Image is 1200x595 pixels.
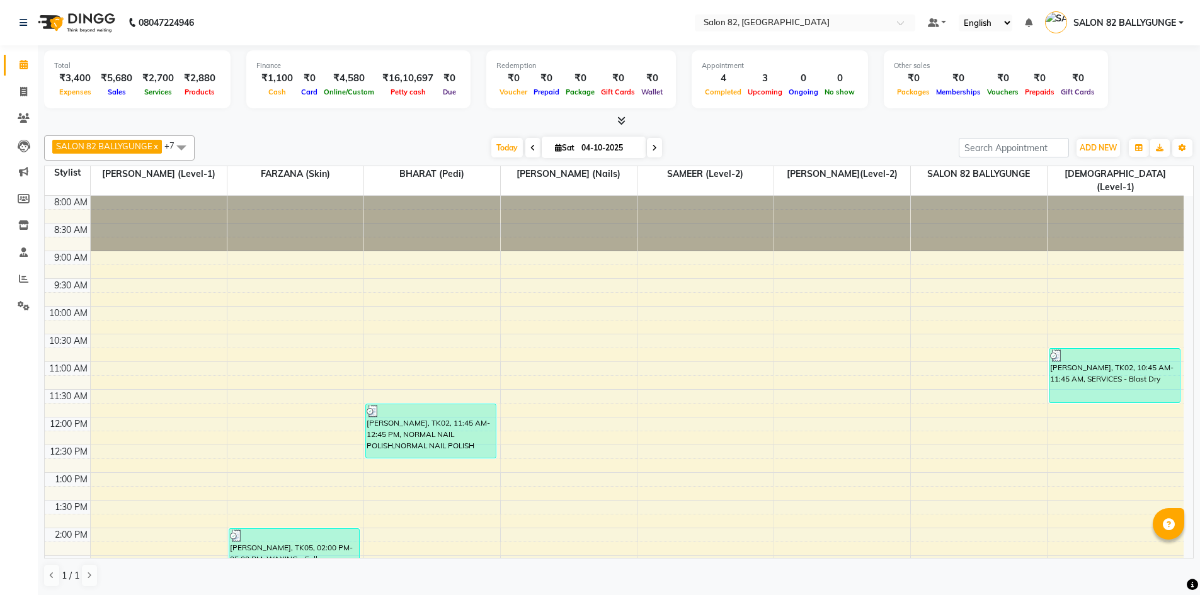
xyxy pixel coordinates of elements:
div: 0 [821,71,858,86]
div: 2:00 PM [52,528,90,541]
div: 0 [786,71,821,86]
div: ₹0 [598,71,638,86]
span: Ongoing [786,88,821,96]
span: Petty cash [387,88,429,96]
span: Prepaid [530,88,563,96]
span: BHARAT (Pedi) [364,166,500,182]
b: 08047224946 [139,5,194,40]
input: 2025-10-04 [578,139,641,157]
input: Search Appointment [959,138,1069,157]
div: 2:30 PM [52,556,90,569]
div: ₹1,100 [256,71,298,86]
img: SALON 82 BALLYGUNGE [1045,11,1067,33]
div: [PERSON_NAME], TK02, 10:45 AM-11:45 AM, SERVICES - Blast Dry [1049,349,1180,402]
span: SALON 82 BALLYGUNGE [1073,16,1176,30]
div: ₹0 [1022,71,1058,86]
span: Sales [105,88,129,96]
span: Gift Cards [1058,88,1098,96]
div: Redemption [496,60,666,71]
span: [PERSON_NAME] (Nails) [501,166,637,182]
div: ₹0 [563,71,598,86]
div: ₹3,400 [54,71,96,86]
span: 1 / 1 [62,569,79,582]
div: 9:00 AM [52,251,90,264]
div: 10:30 AM [47,334,90,348]
button: ADD NEW [1077,139,1120,157]
span: +7 [164,140,184,150]
span: Package [563,88,598,96]
span: Expenses [56,88,94,96]
span: Vouchers [984,88,1022,96]
span: Due [440,88,459,96]
div: Finance [256,60,460,71]
div: 4 [702,71,745,86]
div: ₹5,680 [96,71,137,86]
div: 1:30 PM [52,501,90,514]
div: ₹0 [298,71,321,86]
div: Other sales [894,60,1098,71]
div: ₹16,10,697 [377,71,438,86]
div: 10:00 AM [47,307,90,320]
div: ₹0 [894,71,933,86]
span: [PERSON_NAME](level-2) [774,166,910,182]
span: Voucher [496,88,530,96]
span: Products [181,88,218,96]
span: Sat [552,143,578,152]
div: ₹4,580 [321,71,377,86]
a: x [152,141,158,151]
span: No show [821,88,858,96]
div: 8:30 AM [52,224,90,237]
span: FARZANA (Skin) [227,166,363,182]
span: Card [298,88,321,96]
span: Today [491,138,523,157]
div: 11:00 AM [47,362,90,375]
div: ₹0 [1058,71,1098,86]
span: Upcoming [745,88,786,96]
div: 8:00 AM [52,196,90,209]
span: [DEMOGRAPHIC_DATA] (level-1) [1048,166,1184,195]
span: Prepaids [1022,88,1058,96]
div: ₹0 [984,71,1022,86]
span: SALON 82 BALLYGUNGE [911,166,1047,182]
span: Memberships [933,88,984,96]
span: Completed [702,88,745,96]
div: 12:30 PM [47,445,90,458]
div: ₹2,700 [137,71,179,86]
div: 3 [745,71,786,86]
div: Appointment [702,60,858,71]
div: 12:00 PM [47,417,90,431]
span: ADD NEW [1080,143,1117,152]
span: Packages [894,88,933,96]
div: ₹2,880 [179,71,220,86]
div: ₹0 [438,71,460,86]
img: logo [32,5,118,40]
div: ₹0 [638,71,666,86]
span: Cash [265,88,289,96]
div: Total [54,60,220,71]
iframe: chat widget [1147,545,1187,582]
span: Gift Cards [598,88,638,96]
div: ₹0 [496,71,530,86]
div: 9:30 AM [52,279,90,292]
div: ₹0 [933,71,984,86]
span: Wallet [638,88,666,96]
span: Services [141,88,175,96]
div: Stylist [45,166,90,179]
div: 1:00 PM [52,473,90,486]
div: 11:30 AM [47,390,90,403]
div: [PERSON_NAME], TK02, 11:45 AM-12:45 PM, NORMAL NAIL POLISH,NORMAL NAIL POLISH [366,404,496,458]
span: Online/Custom [321,88,377,96]
span: [PERSON_NAME] (Level-1) [91,166,227,182]
span: SAMEER (level-2) [637,166,774,182]
div: ₹0 [530,71,563,86]
span: SALON 82 BALLYGUNGE [56,141,152,151]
